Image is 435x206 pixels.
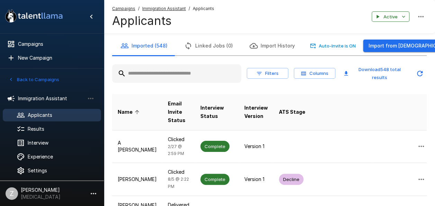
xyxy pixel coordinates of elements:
[241,36,303,55] button: Import History
[200,104,233,120] span: Interview Status
[247,68,288,79] button: Filters
[118,108,142,116] span: Name
[118,176,157,183] p: [PERSON_NAME]
[244,143,268,150] p: Version 1
[309,41,357,51] button: Auto-Invite is ON
[176,36,241,55] button: Linked Jobs (0)
[200,143,229,150] span: Complete
[294,68,335,79] button: Columns
[118,139,157,153] p: A [PERSON_NAME]
[142,6,186,11] u: Immigration Assistant
[200,176,229,183] span: Complete
[279,108,305,116] span: ATS Stage
[168,136,189,143] p: Clicked
[193,5,214,12] span: Applicants
[168,100,189,125] span: Email Invite Status
[138,5,139,12] span: /
[112,36,176,55] button: Imported (548)
[372,11,409,22] button: Active
[189,5,190,12] span: /
[244,176,268,183] p: Version 1
[168,177,189,189] span: 8/5 @ 2:22 PM
[112,14,214,28] h4: Applicants
[413,67,427,80] button: Updated Today - 2:31 PM
[244,104,268,120] span: Interview Version
[168,144,184,156] span: 2/27 @ 2:59 PM
[168,169,189,175] p: Clicked
[341,64,410,83] button: Download548 total results
[112,6,135,11] u: Campaigns
[279,176,303,183] span: Decline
